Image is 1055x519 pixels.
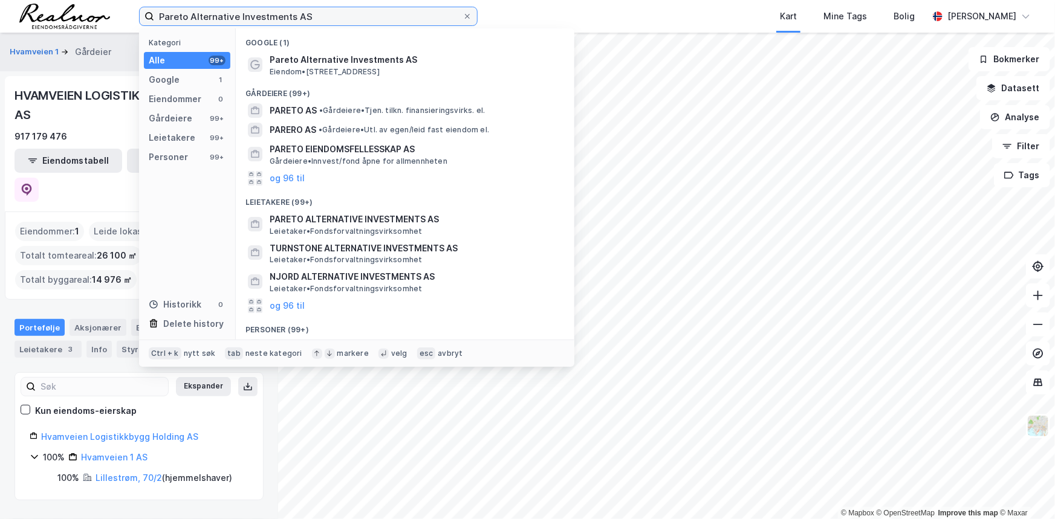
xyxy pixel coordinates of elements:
[15,222,84,241] div: Eiendommer :
[270,123,316,137] span: PARERO AS
[270,241,560,256] span: TURNSTONE ALTERNATIVE INVESTMENTS AS
[216,300,226,309] div: 0
[270,67,380,77] span: Eiendom • [STREET_ADDRESS]
[209,152,226,162] div: 99+
[995,461,1055,519] iframe: Chat Widget
[1027,414,1050,437] img: Z
[96,472,162,483] a: Lillestrøm, 70/2
[163,317,224,331] div: Delete history
[70,319,126,336] div: Aksjonærer
[15,149,122,173] button: Eiendomstabell
[877,509,935,517] a: OpenStreetMap
[236,188,574,210] div: Leietakere (99+)
[969,47,1050,71] button: Bokmerker
[75,224,79,239] span: 1
[270,103,317,118] span: PARETO AS
[81,452,148,462] a: Hvamveien 1 AS
[176,377,231,396] button: Ekspander
[149,92,201,106] div: Eiendommer
[337,349,369,358] div: markere
[417,347,436,359] div: esc
[10,46,61,58] button: Hvamveien 1
[894,9,915,24] div: Bolig
[117,341,166,358] div: Styret
[131,319,206,336] div: Eiendommer
[270,255,422,265] span: Leietaker • Fondsforvaltningsvirksomhet
[270,284,422,294] span: Leietaker • Fondsforvaltningsvirksomhet
[319,106,485,115] span: Gårdeiere • Tjen. tilkn. finansieringsvirks. el.
[225,347,243,359] div: tab
[36,378,168,396] input: Søk
[154,7,463,25] input: Søk på adresse, matrikkel, gårdeiere, leietakere eller personer
[209,56,226,65] div: 99+
[19,4,110,29] img: realnor-logo.934646d98de889bb5806.png
[992,134,1050,158] button: Filter
[15,341,82,358] div: Leietakere
[780,9,797,24] div: Kart
[980,105,1050,129] button: Analyse
[35,404,137,418] div: Kun eiendoms-eierskap
[319,125,322,134] span: •
[57,471,79,485] div: 100%
[15,129,67,144] div: 917 179 476
[149,150,188,164] div: Personer
[976,76,1050,100] button: Datasett
[209,114,226,123] div: 99+
[184,349,216,358] div: nytt søk
[823,9,867,24] div: Mine Tags
[841,509,874,517] a: Mapbox
[149,347,181,359] div: Ctrl + k
[438,349,463,358] div: avbryt
[995,461,1055,519] div: Kontrollprogram for chat
[149,111,192,126] div: Gårdeiere
[245,349,302,358] div: neste kategori
[86,341,112,358] div: Info
[15,270,137,289] div: Totalt byggareal :
[209,133,226,143] div: 99+
[97,248,137,263] span: 26 100 ㎡
[236,28,574,50] div: Google (1)
[270,171,305,185] button: og 96 til
[270,142,560,156] span: PARETO EIENDOMSFELLESSKAP AS
[236,79,574,101] div: Gårdeiere (99+)
[938,509,998,517] a: Improve this map
[319,125,489,135] span: Gårdeiere • Utl. av egen/leid fast eiendom el.
[149,131,195,145] div: Leietakere
[947,9,1016,24] div: [PERSON_NAME]
[270,298,305,313] button: og 96 til
[15,319,65,336] div: Portefølje
[75,45,111,59] div: Gårdeier
[994,163,1050,187] button: Tags
[89,222,175,241] div: Leide lokasjoner :
[65,343,77,355] div: 3
[391,349,407,358] div: velg
[149,53,165,68] div: Alle
[127,149,235,173] button: Leietakertabell
[15,86,244,124] div: HVAMVEIEN LOGISTIKKBYGG HOLDING AS
[216,94,226,104] div: 0
[96,471,232,485] div: ( hjemmelshaver )
[270,156,447,166] span: Gårdeiere • Innvest/fond åpne for allmennheten
[319,106,323,115] span: •
[41,431,198,442] a: Hvamveien Logistikkbygg Holding AS
[236,315,574,337] div: Personer (99+)
[216,75,226,85] div: 1
[149,38,230,47] div: Kategori
[15,246,141,265] div: Totalt tomteareal :
[270,53,560,67] span: Pareto Alternative Investments AS
[270,212,560,227] span: PARETO ALTERNATIVE INVESTMENTS AS
[149,297,201,312] div: Historikk
[92,272,132,287] span: 14 976 ㎡
[270,227,422,236] span: Leietaker • Fondsforvaltningsvirksomhet
[270,269,560,284] span: NJORD ALTERNATIVE INVESTMENTS AS
[149,73,180,87] div: Google
[43,450,65,465] div: 100%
